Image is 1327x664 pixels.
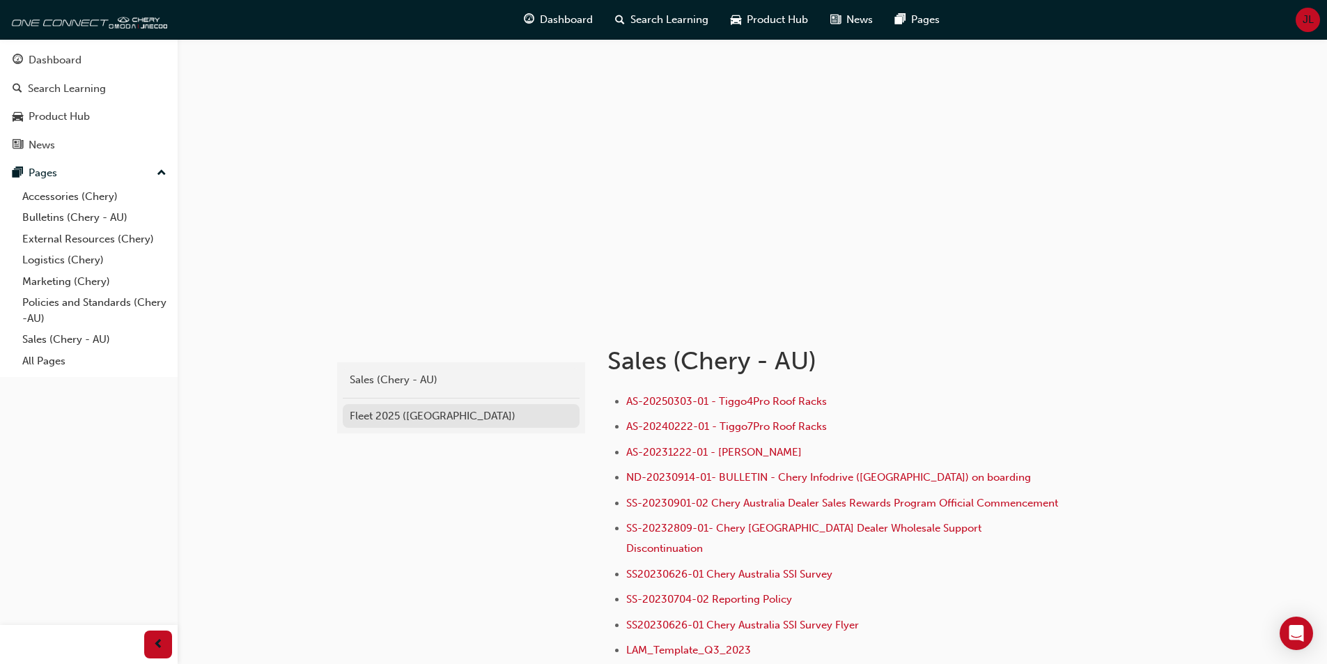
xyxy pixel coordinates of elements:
[13,111,23,123] span: car-icon
[6,47,172,73] a: Dashboard
[17,207,172,229] a: Bulletins (Chery - AU)
[1296,8,1320,32] button: JL
[17,350,172,372] a: All Pages
[1280,617,1313,650] div: Open Intercom Messenger
[630,12,708,28] span: Search Learning
[846,12,873,28] span: News
[626,471,1031,484] a: ND-20230914-01- BULLETIN - Chery Infodrive ([GEOGRAPHIC_DATA]) on boarding
[13,139,23,152] span: news-icon
[29,165,57,181] div: Pages
[830,11,841,29] span: news-icon
[17,249,172,271] a: Logistics (Chery)
[1303,12,1314,28] span: JL
[17,186,172,208] a: Accessories (Chery)
[17,292,172,329] a: Policies and Standards (Chery -AU)
[157,164,166,183] span: up-icon
[6,160,172,186] button: Pages
[747,12,808,28] span: Product Hub
[6,104,172,130] a: Product Hub
[607,346,1064,376] h1: Sales (Chery - AU)
[28,81,106,97] div: Search Learning
[626,497,1058,509] a: SS-20230901-02 Chery Australia Dealer Sales Rewards Program Official Commencement
[895,11,906,29] span: pages-icon
[6,76,172,102] a: Search Learning
[604,6,720,34] a: search-iconSearch Learning
[350,408,573,424] div: Fleet 2025 ([GEOGRAPHIC_DATA])
[626,568,832,580] a: SS20230626-01 Chery Australia SSI Survey
[6,45,172,160] button: DashboardSearch LearningProduct HubNews
[17,329,172,350] a: Sales (Chery - AU)
[350,372,573,388] div: Sales (Chery - AU)
[29,109,90,125] div: Product Hub
[153,636,164,654] span: prev-icon
[615,11,625,29] span: search-icon
[29,52,82,68] div: Dashboard
[13,167,23,180] span: pages-icon
[6,132,172,158] a: News
[731,11,741,29] span: car-icon
[524,11,534,29] span: guage-icon
[626,522,984,555] a: SS-20232809-01- Chery [GEOGRAPHIC_DATA] Dealer Wholesale Support Discontinuation
[7,6,167,33] img: oneconnect
[911,12,940,28] span: Pages
[17,229,172,250] a: External Resources (Chery)
[720,6,819,34] a: car-iconProduct Hub
[17,271,172,293] a: Marketing (Chery)
[626,593,792,605] a: SS-20230704-02 Reporting Policy
[13,54,23,67] span: guage-icon
[343,404,580,428] a: Fleet 2025 ([GEOGRAPHIC_DATA])
[13,83,22,95] span: search-icon
[819,6,884,34] a: news-iconNews
[626,644,751,656] a: LAM_Template_Q3_2023
[626,395,827,408] a: AS-20250303-01 - Tiggo4Pro Roof Racks
[540,12,593,28] span: Dashboard
[626,420,827,433] a: AS-20240222-01 - Tiggo7Pro Roof Racks
[626,446,802,458] a: AS-20231222-01 - [PERSON_NAME]
[29,137,55,153] div: News
[343,368,580,392] a: Sales (Chery - AU)
[626,619,859,631] a: SS20230626-01 Chery Australia SSI Survey Flyer
[884,6,951,34] a: pages-iconPages
[513,6,604,34] a: guage-iconDashboard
